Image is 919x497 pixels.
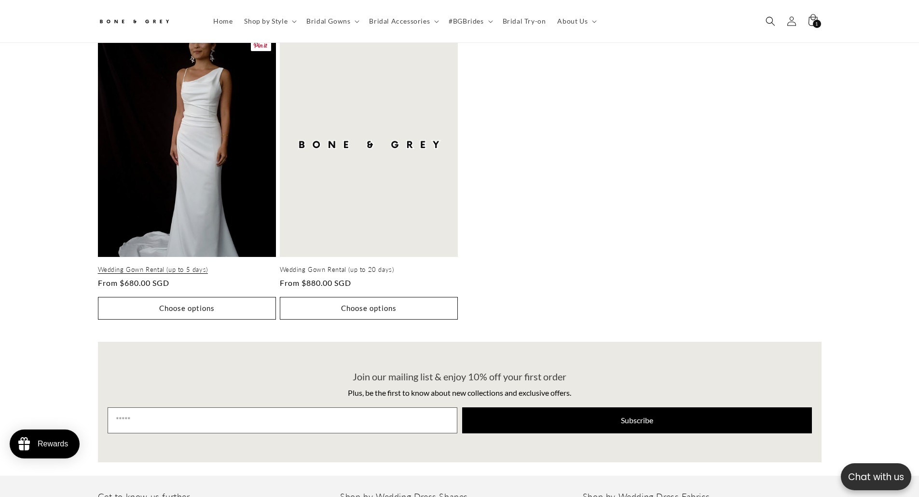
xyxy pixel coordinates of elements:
a: Bridal Try-on [497,11,552,31]
span: #BGBrides [449,17,483,26]
p: Chat with us [841,470,911,484]
span: Bridal Gowns [306,17,350,26]
button: Subscribe [462,407,812,433]
summary: #BGBrides [443,11,496,31]
a: Home [207,11,238,31]
a: Bone and Grey Bridal [94,10,198,33]
button: Open chatbox [841,463,911,490]
img: Bone and Grey Bridal [98,13,170,29]
button: Choose options [280,297,458,320]
summary: Bridal Accessories [363,11,443,31]
span: 1 [815,20,818,28]
span: Join our mailing list & enjoy 10% off your first order [353,371,566,382]
span: Bridal Try-on [503,17,546,26]
summary: About Us [551,11,601,31]
span: Shop by Style [244,17,288,26]
span: Plus, be the first to know about new collections and exclusive offers. [348,388,571,397]
span: Home [213,17,233,26]
a: Wedding Gown Rental (up to 20 days) [280,266,458,274]
summary: Bridal Gowns [301,11,363,31]
summary: Shop by Style [238,11,301,31]
a: Wedding Gown Rental (up to 5 days) [98,266,276,274]
summary: Search [760,11,781,32]
button: Choose options [98,297,276,320]
div: Rewards [38,440,68,448]
input: Email [108,407,457,433]
span: About Us [557,17,588,26]
span: Bridal Accessories [369,17,430,26]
